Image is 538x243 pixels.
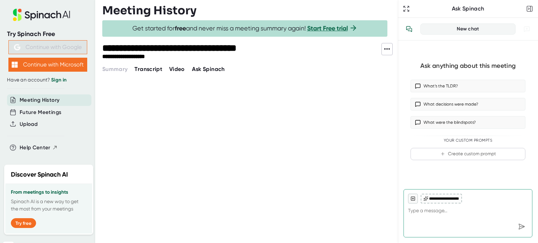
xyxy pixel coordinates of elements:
[307,24,348,32] a: Start Free trial
[102,65,127,73] button: Summary
[132,24,358,33] span: Get started for and never miss a meeting summary again!
[525,4,534,14] button: Close conversation sidebar
[175,24,186,32] b: free
[11,170,68,179] h2: Discover Spinach AI
[192,66,225,72] span: Ask Spinach
[169,65,185,73] button: Video
[411,148,525,160] button: Create custom prompt
[169,66,185,72] span: Video
[11,190,87,195] h3: From meetings to insights
[425,26,511,32] div: New chat
[420,62,516,70] div: Ask anything about this meeting
[411,80,525,92] button: What’s the TLDR?
[51,77,67,83] a: Sign in
[192,65,225,73] button: Ask Spinach
[134,66,162,72] span: Transcript
[134,65,162,73] button: Transcript
[20,96,60,104] button: Meeting History
[411,116,525,129] button: What were the blindspots?
[8,40,87,54] button: Continue with Google
[411,98,525,110] button: What decisions were made?
[411,5,525,12] div: Ask Spinach
[20,120,37,128] button: Upload
[7,77,88,83] div: Have an account?
[20,108,61,116] button: Future Meetings
[402,22,416,36] button: View conversation history
[515,220,528,233] div: Send message
[11,218,36,228] button: Try free
[401,4,411,14] button: Expand to Ask Spinach page
[20,144,50,152] span: Help Center
[102,66,127,72] span: Summary
[102,4,196,17] h3: Meeting History
[20,144,58,152] button: Help Center
[7,30,88,38] div: Try Spinach Free
[8,58,87,72] button: Continue with Microsoft
[14,44,20,50] img: Aehbyd4JwY73AAAAAElFTkSuQmCC
[411,138,525,143] div: Your Custom Prompts
[11,198,87,213] p: Spinach AI is a new way to get the most from your meetings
